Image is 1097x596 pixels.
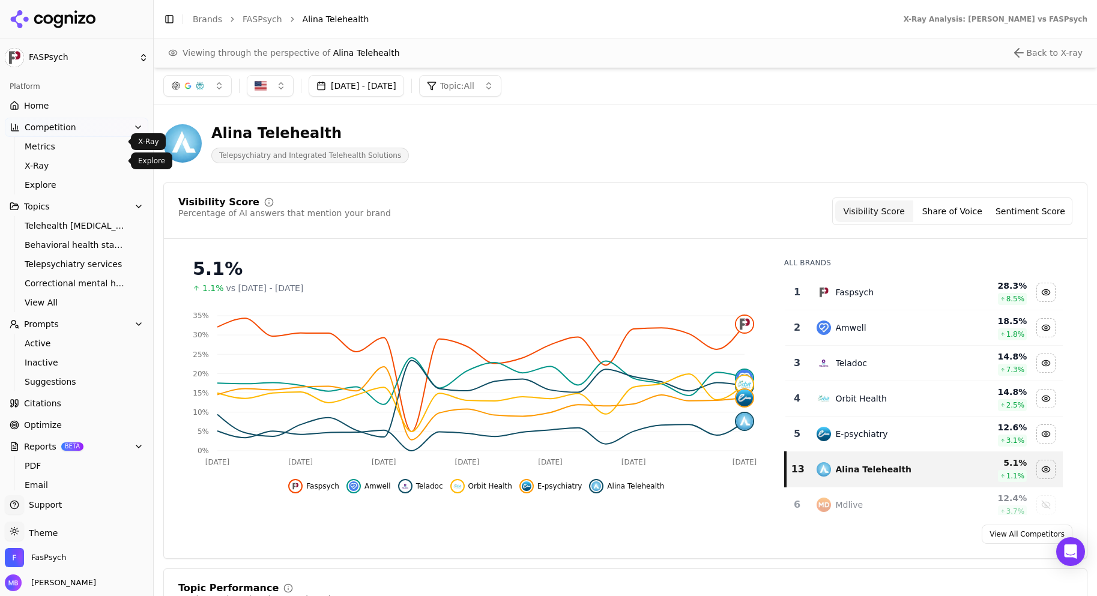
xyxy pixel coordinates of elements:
[20,217,134,234] a: Telehealth [MEDICAL_DATA]
[836,393,887,405] div: Orbit Health
[138,156,165,166] p: Explore
[955,492,1027,504] div: 12.4 %
[1006,507,1025,516] span: 3.7 %
[202,282,224,294] span: 1.1%
[455,458,480,466] tspan: [DATE]
[416,481,443,491] span: Teladoc
[398,479,443,493] button: Hide teladoc data
[193,14,222,24] a: Brands
[955,351,1027,363] div: 14.8 %
[591,481,601,491] img: alina telehealth
[5,77,148,96] div: Platform
[538,458,563,466] tspan: [DATE]
[791,462,805,477] div: 13
[24,397,61,409] span: Citations
[817,391,831,406] img: orbit health
[20,294,134,311] a: View All
[450,479,512,493] button: Hide orbit health data
[138,137,159,146] p: X-Ray
[198,447,209,455] tspan: 0%
[25,239,129,251] span: Behavioral health staffing
[519,479,582,493] button: Hide e-psychiatry data
[20,176,134,193] a: Explore
[621,458,646,466] tspan: [DATE]
[5,315,148,334] button: Prompts
[468,481,512,491] span: Orbit Health
[736,413,753,430] img: alina telehealth
[25,357,129,369] span: Inactive
[790,321,805,335] div: 2
[226,282,304,294] span: vs [DATE] - [DATE]
[25,121,76,133] span: Competition
[817,285,831,300] img: faspsych
[205,458,230,466] tspan: [DATE]
[836,428,888,440] div: E-psychiatry
[20,157,134,174] a: X-Ray
[5,96,148,115] a: Home
[5,197,148,216] button: Topics
[955,421,1027,433] div: 12.6 %
[1006,400,1025,410] span: 2.5 %
[178,197,259,207] div: Visibility Score
[349,481,358,491] img: amwell
[198,427,209,436] tspan: 5%
[333,48,400,58] span: Alina Telehealth
[453,481,462,491] img: orbit health
[20,354,134,371] a: Inactive
[31,552,67,563] span: FasPsych
[288,458,313,466] tspan: [DATE]
[733,458,757,466] tspan: [DATE]
[372,458,396,466] tspan: [DATE]
[1056,537,1085,566] div: Open Intercom Messenger
[20,138,134,155] a: Metrics
[790,285,805,300] div: 1
[20,477,134,493] a: Email
[836,463,912,475] div: Alina Telehealth
[288,479,339,493] button: Hide faspsych data
[29,52,134,63] span: FASPsych
[193,331,209,339] tspan: 30%
[24,441,56,453] span: Reports
[61,442,83,451] span: BETA
[1036,424,1056,444] button: Hide e-psychiatry data
[25,460,129,472] span: PDF
[193,258,760,280] div: 5.1%
[211,148,409,163] span: Telepsychiatry and Integrated Telehealth Solutions
[193,370,209,378] tspan: 20%
[364,481,391,491] span: Amwell
[785,346,1063,381] tr: 3teladocTeladoc14.8%7.3%Hide teladoc data
[537,481,582,491] span: E-psychiatry
[193,408,209,417] tspan: 10%
[20,275,134,292] a: Correctional mental health
[836,322,866,334] div: Amwell
[5,574,96,591] button: Open user button
[5,48,24,67] img: FASPsych
[790,391,805,406] div: 4
[5,118,148,137] button: Competition
[1006,365,1025,375] span: 7.3 %
[522,481,531,491] img: e-psychiatry
[1006,330,1025,339] span: 1.8 %
[5,415,148,435] a: Optimize
[991,200,1069,222] button: Sentiment Score
[904,14,1087,24] div: X-Ray Analysis: [PERSON_NAME] vs FASPsych
[25,160,129,172] span: X-Ray
[291,481,300,491] img: faspsych
[736,376,753,393] img: orbit health
[346,479,391,493] button: Hide amwell data
[955,457,1027,469] div: 5.1 %
[25,258,129,270] span: Telepsychiatry services
[817,356,831,370] img: teladoc
[913,200,991,222] button: Share of Voice
[736,390,753,406] img: e-psychiatry
[817,498,831,512] img: mdlive
[817,321,831,335] img: amwell
[25,277,129,289] span: Correctional mental health
[163,124,202,163] img: alina telehealth
[24,100,49,112] span: Home
[309,75,404,97] button: [DATE] - [DATE]
[183,47,400,59] span: Viewing through the perspective of
[736,316,753,333] img: faspsych
[785,275,1063,310] tr: 1faspsychFaspsych28.3%8.5%Hide faspsych data
[1036,389,1056,408] button: Hide orbit health data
